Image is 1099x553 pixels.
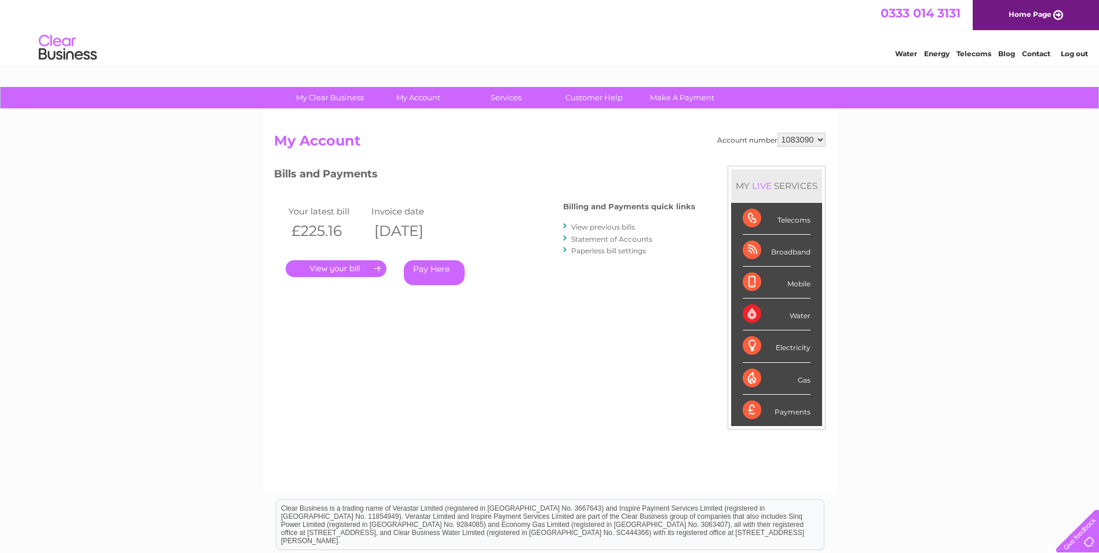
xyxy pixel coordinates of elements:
[286,203,369,219] td: Your latest bill
[743,363,810,395] div: Gas
[1022,49,1050,58] a: Contact
[571,246,646,255] a: Paperless bill settings
[571,235,652,243] a: Statement of Accounts
[743,235,810,267] div: Broadband
[634,87,730,108] a: Make A Payment
[274,166,695,186] h3: Bills and Payments
[731,169,822,202] div: MY SERVICES
[282,87,378,108] a: My Clear Business
[286,219,369,243] th: £225.16
[458,87,554,108] a: Services
[881,6,961,20] a: 0333 014 3131
[743,395,810,426] div: Payments
[368,203,452,219] td: Invoice date
[750,180,774,191] div: LIVE
[743,267,810,299] div: Mobile
[743,330,810,362] div: Electricity
[743,203,810,235] div: Telecoms
[717,133,826,147] div: Account number
[274,133,826,155] h2: My Account
[956,49,991,58] a: Telecoms
[1061,49,1088,58] a: Log out
[563,202,695,211] h4: Billing and Payments quick links
[743,299,810,330] div: Water
[546,87,642,108] a: Customer Help
[571,223,635,231] a: View previous bills
[38,30,97,66] img: logo.png
[404,260,465,285] a: Pay Here
[368,219,452,243] th: [DATE]
[276,6,824,56] div: Clear Business is a trading name of Verastar Limited (registered in [GEOGRAPHIC_DATA] No. 3667643...
[895,49,917,58] a: Water
[370,87,466,108] a: My Account
[924,49,950,58] a: Energy
[998,49,1015,58] a: Blog
[286,260,386,277] a: .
